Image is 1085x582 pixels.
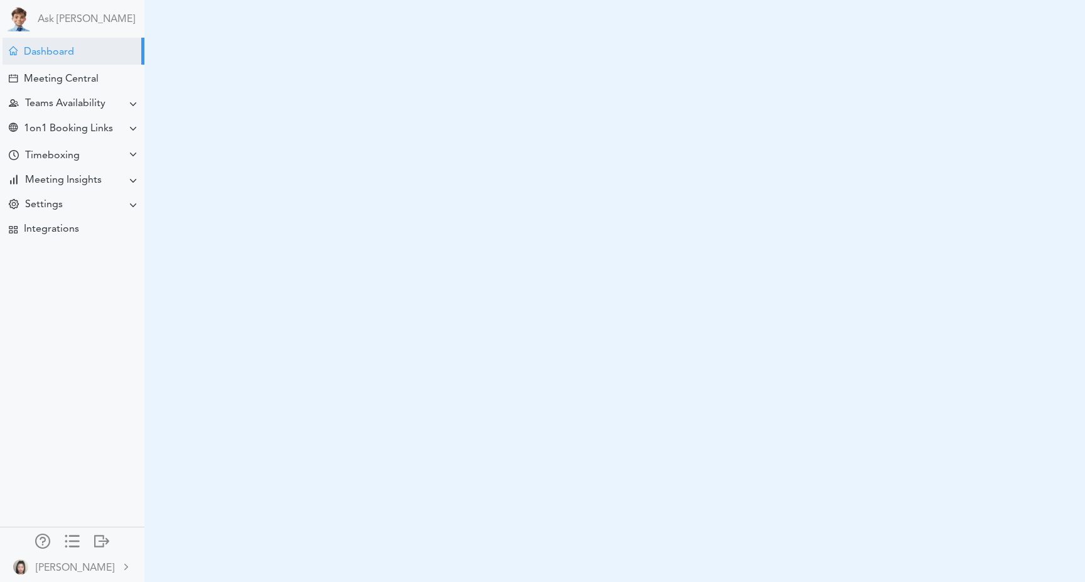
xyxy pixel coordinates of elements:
[9,123,18,135] div: Share Meeting Link
[35,534,50,546] div: Manage Members and Externals
[25,98,105,110] div: Teams Availability
[6,6,31,31] img: Powered by TEAMCAL AI
[9,150,19,162] div: Time Your Goals
[36,561,114,576] div: [PERSON_NAME]
[9,225,18,234] div: TEAMCAL AI Workflow Apps
[94,534,109,546] div: Log out
[24,123,113,135] div: 1on1 Booking Links
[24,46,74,58] div: Dashboard
[9,74,18,83] div: Create Meeting
[9,46,18,55] div: Meeting Dashboard
[13,559,28,574] img: 9k=
[25,199,63,211] div: Settings
[35,534,50,551] a: Manage Members and Externals
[65,534,80,546] div: Show only icons
[24,73,99,85] div: Meeting Central
[25,150,80,162] div: Timeboxing
[25,175,102,186] div: Meeting Insights
[24,224,79,235] div: Integrations
[38,14,135,26] a: Ask [PERSON_NAME]
[65,534,80,551] a: Change side menu
[1,552,143,581] a: [PERSON_NAME]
